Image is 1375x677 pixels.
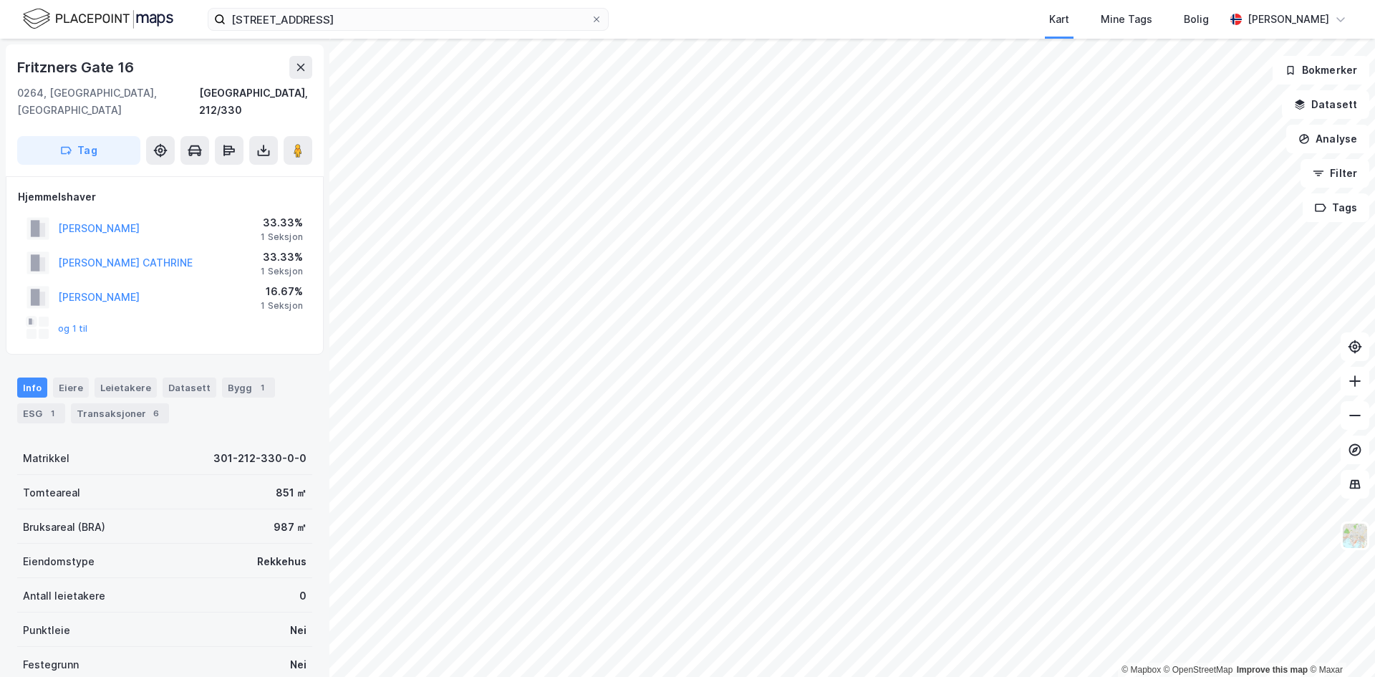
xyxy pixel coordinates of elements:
[53,378,89,398] div: Eiere
[23,6,173,32] img: logo.f888ab2527a4732fd821a326f86c7f29.svg
[17,136,140,165] button: Tag
[261,283,303,300] div: 16.67%
[1303,608,1375,677] iframe: Chat Widget
[199,85,312,119] div: [GEOGRAPHIC_DATA], 212/330
[222,378,275,398] div: Bygg
[1303,608,1375,677] div: Kontrollprogram for chat
[257,553,307,570] div: Rekkehus
[18,188,312,206] div: Hjemmelshaver
[261,214,303,231] div: 33.33%
[23,450,69,467] div: Matrikkel
[1184,11,1209,28] div: Bolig
[1303,193,1369,222] button: Tags
[23,553,95,570] div: Eiendomstype
[1282,90,1369,119] button: Datasett
[23,484,80,501] div: Tomteareal
[1248,11,1329,28] div: [PERSON_NAME]
[1341,522,1369,549] img: Z
[23,587,105,605] div: Antall leietakere
[1237,665,1308,675] a: Improve this map
[290,622,307,639] div: Nei
[276,484,307,501] div: 851 ㎡
[23,656,79,673] div: Festegrunn
[261,300,303,312] div: 1 Seksjon
[45,406,59,421] div: 1
[226,9,591,30] input: Søk på adresse, matrikkel, gårdeiere, leietakere eller personer
[17,403,65,423] div: ESG
[290,656,307,673] div: Nei
[1164,665,1233,675] a: OpenStreetMap
[1286,125,1369,153] button: Analyse
[1121,665,1161,675] a: Mapbox
[23,519,105,536] div: Bruksareal (BRA)
[299,587,307,605] div: 0
[17,378,47,398] div: Info
[95,378,157,398] div: Leietakere
[274,519,307,536] div: 987 ㎡
[261,266,303,277] div: 1 Seksjon
[1273,56,1369,85] button: Bokmerker
[17,56,137,79] div: Fritzners Gate 16
[1301,159,1369,188] button: Filter
[255,380,269,395] div: 1
[17,85,199,119] div: 0264, [GEOGRAPHIC_DATA], [GEOGRAPHIC_DATA]
[1101,11,1152,28] div: Mine Tags
[23,622,70,639] div: Punktleie
[261,231,303,243] div: 1 Seksjon
[261,249,303,266] div: 33.33%
[163,378,216,398] div: Datasett
[1049,11,1069,28] div: Kart
[213,450,307,467] div: 301-212-330-0-0
[71,403,169,423] div: Transaksjoner
[149,406,163,421] div: 6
